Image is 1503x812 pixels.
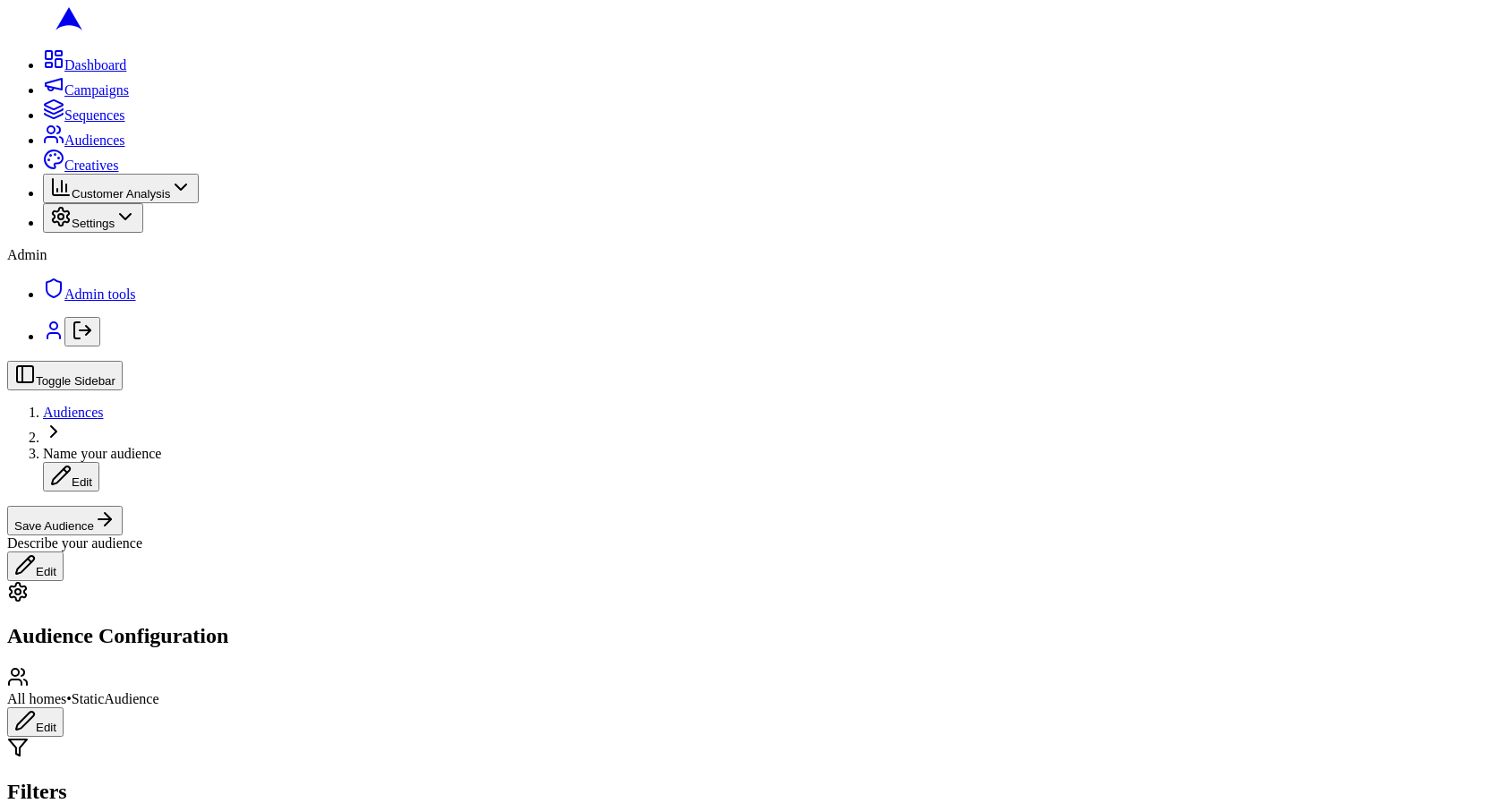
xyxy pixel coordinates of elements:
button: Edit [7,707,64,737]
button: Log out [64,317,100,346]
a: Creatives [43,158,118,173]
span: Campaigns [64,82,129,98]
button: Save Audience [7,506,123,535]
span: Toggle Sidebar [36,374,115,388]
button: Customer Analysis [43,174,199,203]
a: Audiences [43,405,104,420]
span: Dashboard [64,57,126,73]
div: Admin [7,247,1496,263]
span: Settings [72,217,115,230]
span: Name your audience [43,446,161,461]
a: Dashboard [43,57,126,73]
button: Edit [43,462,99,491]
nav: breadcrumb [7,405,1496,491]
a: Sequences [43,107,125,123]
a: Audiences [43,132,125,148]
h2: Filters [7,780,1496,804]
span: Audiences [64,132,125,148]
button: Toggle Sidebar [7,361,123,390]
span: All homes [7,691,66,706]
button: Settings [43,203,143,233]
h2: Audience Configuration [7,624,1496,648]
span: Creatives [64,158,118,173]
span: Sequences [64,107,125,123]
span: Static Audience [72,691,159,706]
span: Admin tools [64,286,136,302]
a: Campaigns [43,82,129,98]
span: Describe your audience [7,535,142,551]
button: Edit [7,551,64,581]
span: Edit [72,475,92,489]
a: Admin tools [43,286,136,302]
span: Customer Analysis [72,187,170,201]
span: • [66,691,72,706]
span: Edit [36,565,56,578]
